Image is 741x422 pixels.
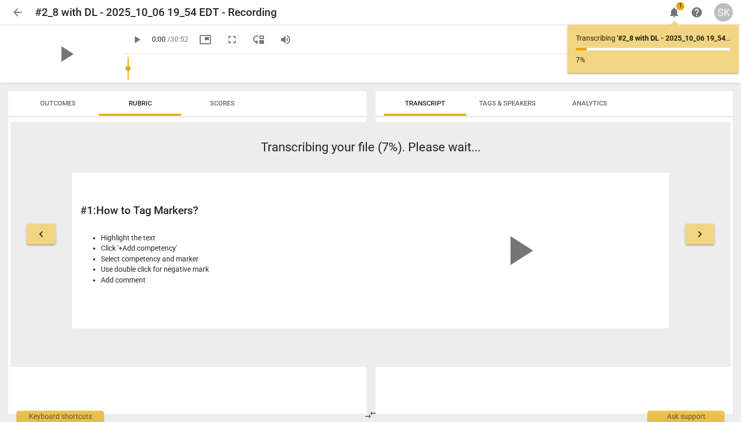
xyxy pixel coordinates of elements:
span: Transcript [405,99,445,107]
span: 1 [676,2,684,10]
span: Tags & Speakers [479,99,536,107]
span: Scores [210,99,235,107]
p: Transcribing ... [576,33,730,44]
span: Rubric [129,99,152,107]
span: help [691,6,703,19]
span: arrow_back [11,6,24,19]
span: Outcomes [40,99,76,107]
li: Select competency and marker [101,254,365,265]
span: play_arrow [131,33,143,46]
span: keyboard_arrow_right [694,228,706,240]
li: Click '+Add competency' [101,243,365,254]
span: notifications [668,6,680,19]
span: play_arrow [494,226,543,275]
p: 7% [576,55,730,65]
span: picture_in_picture [199,33,211,46]
button: Fullscreen [223,30,241,49]
span: 0:00 [152,35,166,43]
button: SK [714,3,733,22]
button: View player as separate pane [250,30,268,49]
li: Use double click for negative mark [101,264,365,275]
li: Add comment [101,275,365,286]
span: / 30:52 [167,35,188,43]
a: Help [687,3,706,22]
span: fullscreen [226,33,238,46]
span: compare_arrows [364,409,377,421]
span: volume_up [279,33,292,46]
span: Transcribing your file (7%). Please wait... [261,140,481,154]
span: move_down [253,33,265,46]
button: Notifications [665,3,683,22]
h2: # 1 : How to Tag Markers? [80,204,365,217]
button: Volume [276,30,295,49]
span: Analytics [572,99,607,107]
button: Play [128,30,146,49]
div: Ask support [647,411,725,422]
span: keyboard_arrow_left [35,228,47,240]
h2: #2_8 with DL - 2025_10_06 19_54 EDT - Recording [35,6,277,19]
div: Keyboard shortcuts [16,411,104,422]
button: Picture in picture [196,30,215,49]
span: play_arrow [52,41,79,67]
li: Highlight the text [101,233,365,243]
